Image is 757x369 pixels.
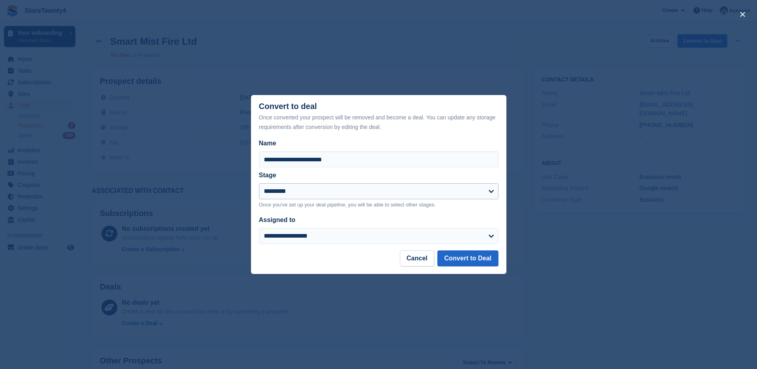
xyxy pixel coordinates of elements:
label: Stage [259,172,277,179]
label: Name [259,139,498,148]
p: Once you've set up your deal pipeline, you will be able to select other stages. [259,201,498,209]
button: Convert to Deal [437,250,498,266]
div: Convert to deal [259,102,498,132]
button: close [736,8,749,21]
button: Cancel [400,250,434,266]
label: Assigned to [259,216,296,223]
div: Once converted your prospect will be removed and become a deal. You can update any storage requir... [259,113,498,132]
